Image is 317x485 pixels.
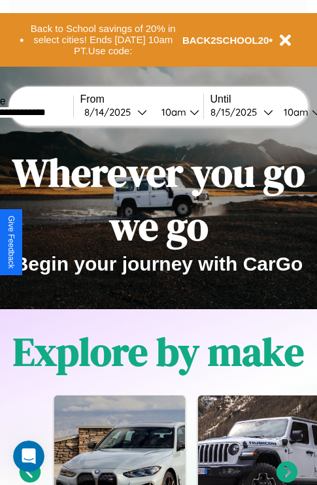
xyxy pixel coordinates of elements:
[155,106,190,118] div: 10am
[151,105,203,119] button: 10am
[80,93,203,105] label: From
[277,106,312,118] div: 10am
[13,441,44,472] iframe: Intercom live chat
[7,216,16,269] div: Give Feedback
[24,20,182,60] button: Back to School savings of 20% in select cities! Ends [DATE] 10am PT.Use code:
[210,106,263,118] div: 8 / 15 / 2025
[182,35,269,46] b: BACK2SCHOOL20
[80,105,151,119] button: 8/14/2025
[84,106,137,118] div: 8 / 14 / 2025
[13,325,304,378] h1: Explore by make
